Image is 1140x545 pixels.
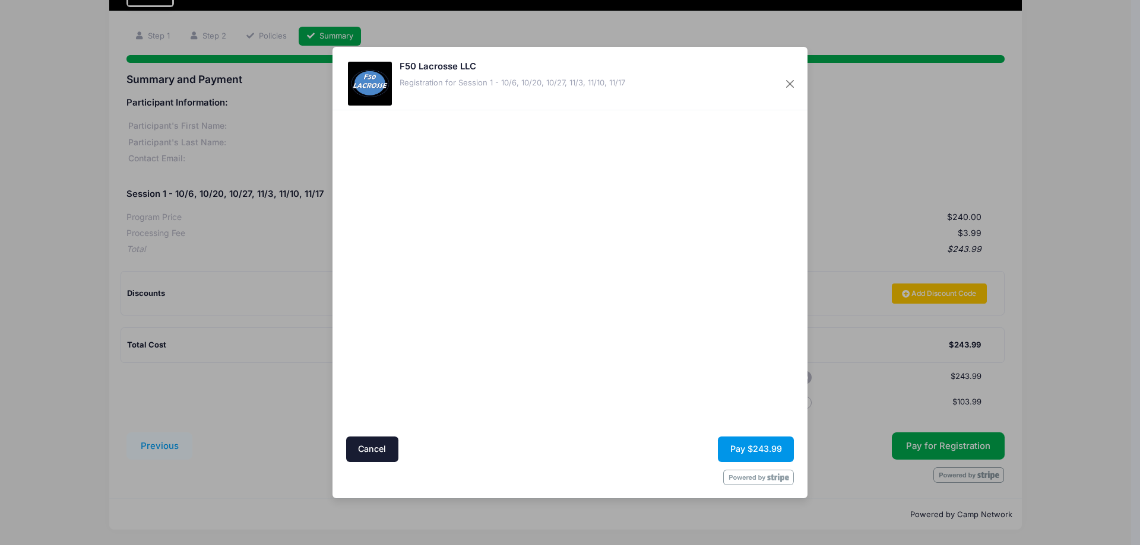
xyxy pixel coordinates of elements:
[718,436,794,462] button: Pay $243.99
[400,77,625,89] div: Registration for Session 1 - 10/6, 10/20, 10/27, 11/3, 11/10, 11/17
[344,244,567,247] iframe: Google autocomplete suggestions dropdown list
[400,60,625,73] h5: F50 Lacrosse LLC
[574,113,797,330] iframe: Secure payment input frame
[346,436,398,462] button: Cancel
[780,74,801,95] button: Close
[344,113,567,432] iframe: Secure address input frame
